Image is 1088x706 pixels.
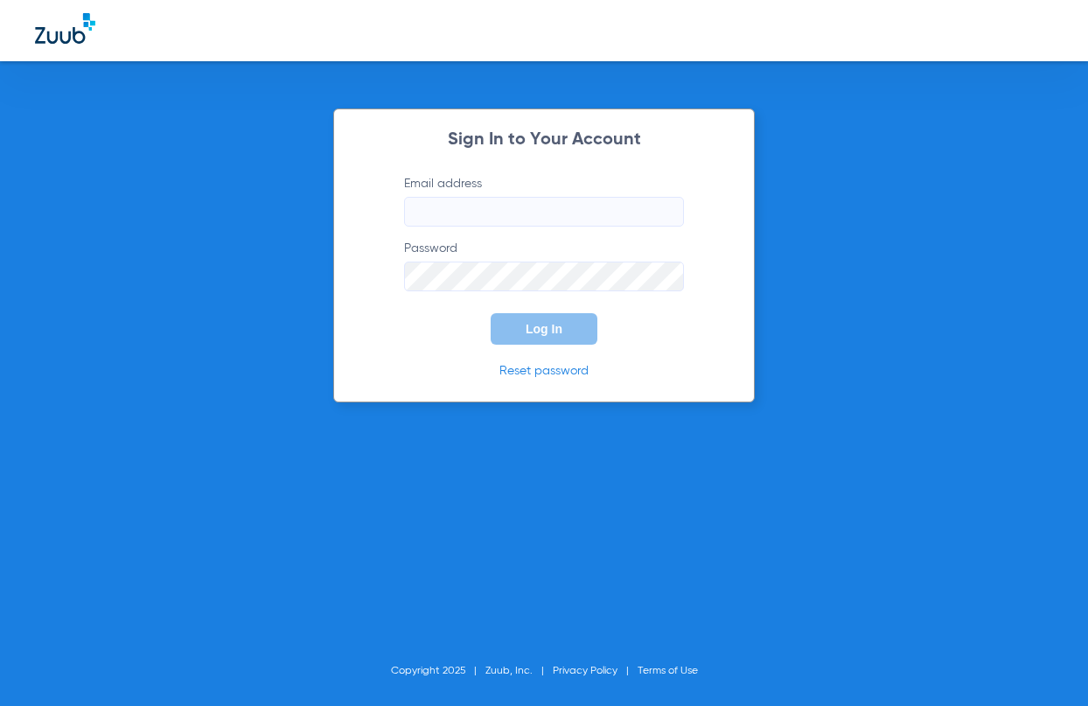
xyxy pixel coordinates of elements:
[526,322,562,336] span: Log In
[404,197,684,227] input: Email address
[35,13,95,44] img: Zuub Logo
[499,365,589,377] a: Reset password
[391,662,485,680] li: Copyright 2025
[404,262,684,291] input: Password
[404,240,684,291] label: Password
[378,131,710,149] h2: Sign In to Your Account
[485,662,553,680] li: Zuub, Inc.
[638,666,698,676] a: Terms of Use
[491,313,597,345] button: Log In
[553,666,617,676] a: Privacy Policy
[404,175,684,227] label: Email address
